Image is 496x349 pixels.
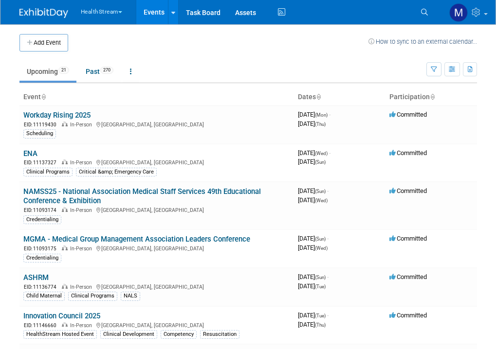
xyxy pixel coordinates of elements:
img: ExhibitDay [19,8,68,18]
th: Dates [294,89,386,105]
img: In-Person Event [62,159,68,164]
span: EID: 11093174 [24,208,60,213]
span: - [329,111,331,118]
a: Sort by Start Date [316,93,321,101]
span: In-Person [70,284,95,290]
div: Critical &amp; Emergency Care [76,168,157,176]
div: Scheduling [23,129,56,138]
span: 21 [58,67,69,74]
span: EID: 11119430 [24,122,60,127]
div: Competency [161,330,197,339]
div: [GEOGRAPHIC_DATA], [GEOGRAPHIC_DATA] [23,244,290,252]
span: [DATE] [298,321,326,328]
span: (Tue) [315,313,326,318]
div: NALS [121,292,140,300]
div: HealthStream Hosted Event [23,330,97,339]
span: (Wed) [315,245,328,251]
img: Maya Storry [449,3,468,22]
a: MGMA - Medical Group Management Association Leaders Conference [23,235,250,244]
div: Clinical Development [100,330,157,339]
span: [DATE] [298,273,329,280]
span: (Sun) [315,236,326,242]
div: Credentialing [23,254,61,262]
div: Resuscitation [200,330,239,339]
span: (Sun) [315,275,326,280]
span: [DATE] [298,149,331,157]
span: (Sun) [315,159,326,165]
span: Committed [389,111,427,118]
span: - [327,235,329,242]
span: [DATE] [298,111,331,118]
div: Child Maternal [23,292,65,300]
span: - [327,312,329,319]
span: (Mon) [315,112,328,118]
span: (Thu) [315,122,326,127]
span: EID: 11137327 [24,160,60,165]
span: Committed [389,235,427,242]
img: In-Person Event [62,207,68,212]
a: How to sync to an external calendar... [368,38,477,45]
span: (Wed) [315,198,328,203]
a: Innovation Council 2025 [23,312,100,320]
span: In-Person [70,159,95,166]
span: In-Person [70,322,95,329]
span: In-Person [70,245,95,252]
div: Credentialing [23,215,61,224]
a: ASHRM [23,273,49,282]
a: Sort by Participation Type [430,93,435,101]
span: (Thu) [315,322,326,328]
span: EID: 11146660 [24,323,60,328]
span: - [327,187,329,194]
span: Committed [389,312,427,319]
span: [DATE] [298,158,326,165]
div: Clinical Programs [23,168,73,176]
th: Event [19,89,294,105]
a: Workday Rising 2025 [23,111,91,120]
span: EID: 11093175 [24,246,60,251]
img: In-Person Event [62,322,68,327]
img: In-Person Event [62,122,68,126]
span: [DATE] [298,312,329,319]
a: ENA [23,149,37,158]
div: [GEOGRAPHIC_DATA], [GEOGRAPHIC_DATA] [23,282,290,291]
div: [GEOGRAPHIC_DATA], [GEOGRAPHIC_DATA] [23,158,290,166]
span: [DATE] [298,244,328,251]
span: Committed [389,149,427,157]
a: Sort by Event Name [41,93,46,101]
button: Add Event [19,34,68,52]
img: In-Person Event [62,284,68,289]
div: [GEOGRAPHIC_DATA], [GEOGRAPHIC_DATA] [23,321,290,329]
span: EID: 11136774 [24,284,60,290]
div: Clinical Programs [68,292,117,300]
a: Upcoming21 [19,62,76,81]
div: [GEOGRAPHIC_DATA], [GEOGRAPHIC_DATA] [23,206,290,214]
span: - [329,149,331,157]
span: Committed [389,273,427,280]
a: Past270 [78,62,121,81]
a: NAMSS25 - National Association Medical Staff Services 49th Educational Conference & Exhibition [23,187,261,205]
span: - [327,273,329,280]
span: [DATE] [298,120,326,127]
span: (Wed) [315,151,328,156]
span: 270 [100,67,113,74]
span: In-Person [70,207,95,213]
img: In-Person Event [62,245,68,250]
span: [DATE] [298,187,329,194]
span: [DATE] [298,235,329,242]
span: (Sun) [315,189,326,194]
div: [GEOGRAPHIC_DATA], [GEOGRAPHIC_DATA] [23,120,290,128]
th: Participation [386,89,477,105]
span: [DATE] [298,282,326,290]
span: (Tue) [315,284,326,289]
span: Committed [389,187,427,194]
span: In-Person [70,122,95,128]
span: [DATE] [298,196,328,204]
